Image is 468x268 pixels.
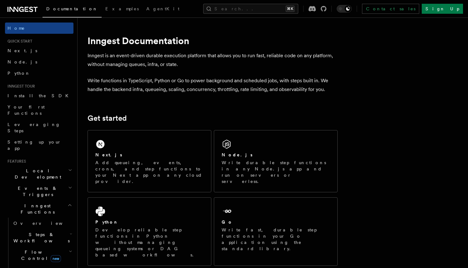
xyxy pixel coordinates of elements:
[5,56,73,68] a: Node.js
[203,4,298,14] button: Search...⌘K
[8,104,45,116] span: Your first Functions
[5,165,73,183] button: Local Development
[95,219,118,225] h2: Python
[11,249,69,261] span: Flow Control
[46,6,98,11] span: Documentation
[5,203,68,215] span: Inngest Functions
[214,197,338,266] a: GoWrite fast, durable step functions in your Go application using the standard library.
[222,159,330,185] p: Write durable step functions in any Node.js app and run on servers or serverless.
[5,84,35,89] span: Inngest tour
[95,227,204,258] p: Develop reliable step functions in Python without managing queueing systems or DAG based workflows.
[5,168,68,180] span: Local Development
[146,6,179,11] span: AgentKit
[222,227,330,252] p: Write fast, durable step functions in your Go application using the standard library.
[8,25,25,31] span: Home
[143,2,183,17] a: AgentKit
[5,90,73,101] a: Install the SDK
[5,119,73,136] a: Leveraging Steps
[11,218,73,229] a: Overview
[5,23,73,34] a: Home
[214,130,338,192] a: Node.jsWrite durable step functions in any Node.js app and run on servers or serverless.
[51,255,61,262] span: new
[43,2,102,18] a: Documentation
[105,6,139,11] span: Examples
[8,122,60,133] span: Leveraging Steps
[88,51,338,69] p: Inngest is an event-driven durable execution platform that allows you to run fast, reliable code ...
[102,2,143,17] a: Examples
[88,76,338,94] p: Write functions in TypeScript, Python or Go to power background and scheduled jobs, with steps bu...
[286,6,294,12] kbd: ⌘K
[13,221,78,226] span: Overview
[362,4,419,14] a: Contact sales
[222,219,233,225] h2: Go
[5,39,32,44] span: Quick start
[422,4,463,14] a: Sign Up
[88,35,338,46] h1: Inngest Documentation
[5,200,73,218] button: Inngest Functions
[337,5,352,13] button: Toggle dark mode
[95,159,204,185] p: Add queueing, events, crons, and step functions to your Next app on any cloud provider.
[11,229,73,246] button: Steps & Workflows
[5,68,73,79] a: Python
[8,93,72,98] span: Install the SDK
[88,130,211,192] a: Next.jsAdd queueing, events, crons, and step functions to your Next app on any cloud provider.
[88,197,211,266] a: PythonDevelop reliable step functions in Python without managing queueing systems or DAG based wo...
[8,48,37,53] span: Next.js
[5,136,73,154] a: Setting up your app
[11,246,73,264] button: Flow Controlnew
[5,183,73,200] button: Events & Triggers
[88,114,127,123] a: Get started
[11,231,70,244] span: Steps & Workflows
[95,152,122,158] h2: Next.js
[5,159,26,164] span: Features
[5,45,73,56] a: Next.js
[8,71,30,76] span: Python
[5,185,68,198] span: Events & Triggers
[5,101,73,119] a: Your first Functions
[222,152,253,158] h2: Node.js
[8,59,37,64] span: Node.js
[8,139,61,151] span: Setting up your app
